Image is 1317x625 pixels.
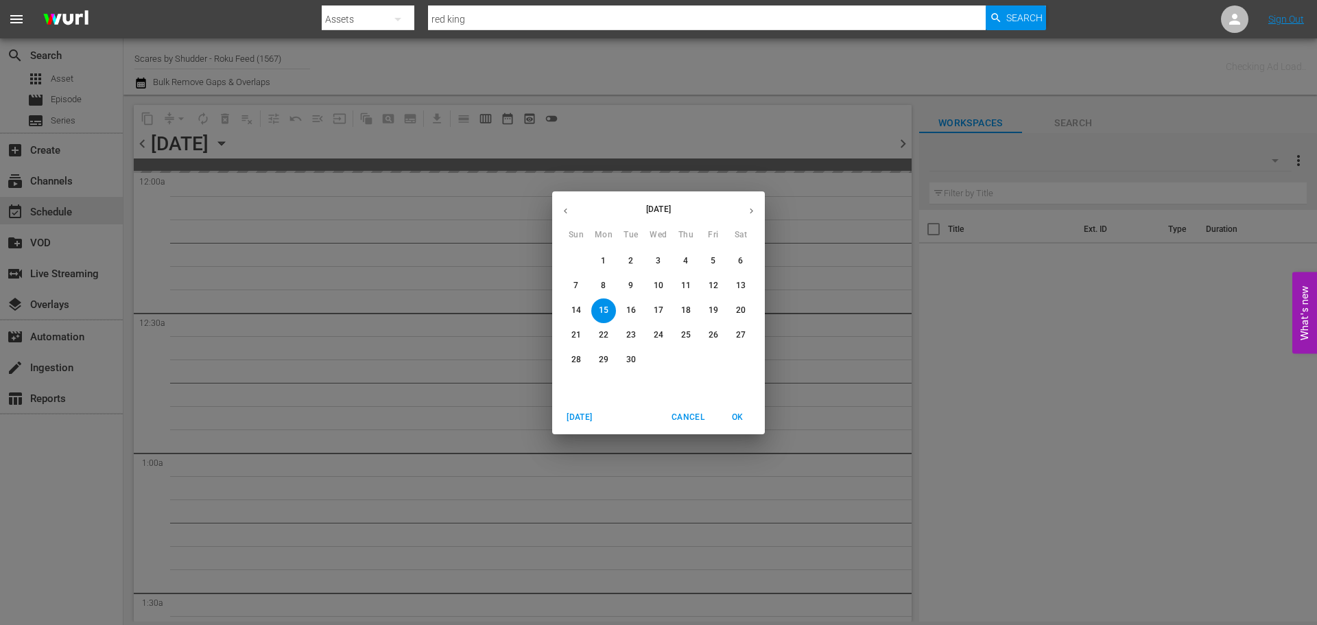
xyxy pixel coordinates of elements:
button: 17 [646,298,671,323]
span: Search [1006,5,1043,30]
p: 4 [683,255,688,267]
span: OK [721,410,754,425]
p: 1 [601,255,606,267]
button: 5 [701,249,726,274]
p: [DATE] [579,203,738,215]
p: 24 [654,329,663,341]
span: Cancel [672,410,704,425]
span: Fri [701,228,726,242]
button: 26 [701,323,726,348]
button: 8 [591,274,616,298]
button: 7 [564,274,589,298]
span: menu [8,11,25,27]
button: 21 [564,323,589,348]
p: 17 [654,305,663,316]
p: 5 [711,255,715,267]
span: Tue [619,228,643,242]
span: Wed [646,228,671,242]
button: 13 [728,274,753,298]
p: 8 [601,280,606,292]
p: 13 [736,280,746,292]
button: 19 [701,298,726,323]
button: 28 [564,348,589,373]
p: 18 [681,305,691,316]
button: 14 [564,298,589,323]
p: 15 [599,305,608,316]
p: 11 [681,280,691,292]
p: 29 [599,354,608,366]
button: 10 [646,274,671,298]
span: Mon [591,228,616,242]
p: 25 [681,329,691,341]
p: 19 [709,305,718,316]
img: ans4CAIJ8jUAAAAAAAAAAAAAAAAAAAAAAAAgQb4GAAAAAAAAAAAAAAAAAAAAAAAAJMjXAAAAAAAAAAAAAAAAAAAAAAAAgAT5G... [33,3,99,36]
button: 11 [674,274,698,298]
p: 2 [628,255,633,267]
span: [DATE] [563,410,596,425]
p: 23 [626,329,636,341]
button: [DATE] [558,406,602,429]
p: 21 [571,329,581,341]
p: 10 [654,280,663,292]
button: 23 [619,323,643,348]
p: 7 [573,280,578,292]
button: 3 [646,249,671,274]
button: 15 [591,298,616,323]
button: 22 [591,323,616,348]
span: Sat [728,228,753,242]
button: 25 [674,323,698,348]
button: 20 [728,298,753,323]
button: 2 [619,249,643,274]
button: 24 [646,323,671,348]
p: 27 [736,329,746,341]
p: 6 [738,255,743,267]
p: 16 [626,305,636,316]
p: 28 [571,354,581,366]
p: 3 [656,255,661,267]
button: Cancel [666,406,710,429]
p: 20 [736,305,746,316]
button: 6 [728,249,753,274]
button: 12 [701,274,726,298]
p: 30 [626,354,636,366]
a: Sign Out [1268,14,1304,25]
button: 1 [591,249,616,274]
button: 9 [619,274,643,298]
p: 26 [709,329,718,341]
button: 18 [674,298,698,323]
p: 14 [571,305,581,316]
span: Sun [564,228,589,242]
p: 12 [709,280,718,292]
p: 9 [628,280,633,292]
button: 16 [619,298,643,323]
p: 22 [599,329,608,341]
button: Open Feedback Widget [1292,272,1317,353]
span: Thu [674,228,698,242]
button: 30 [619,348,643,373]
button: 4 [674,249,698,274]
button: OK [715,406,759,429]
button: 27 [728,323,753,348]
button: 29 [591,348,616,373]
